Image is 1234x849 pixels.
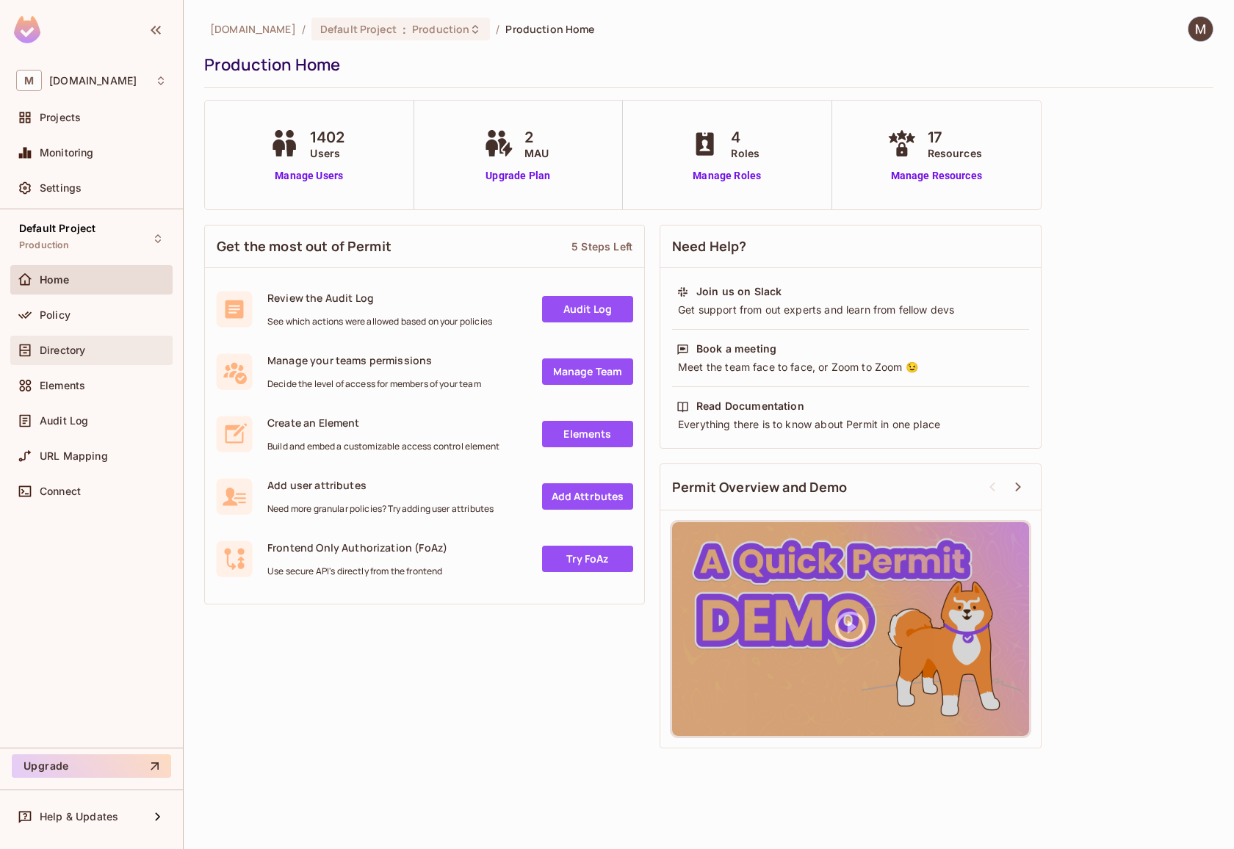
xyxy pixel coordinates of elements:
[310,126,344,148] span: 1402
[928,126,982,148] span: 17
[542,546,633,572] a: Try FoAz
[267,316,492,328] span: See which actions were allowed based on your policies
[731,126,759,148] span: 4
[676,417,1025,432] div: Everything there is to know about Permit in one place
[40,811,118,823] span: Help & Updates
[40,344,85,356] span: Directory
[672,237,747,256] span: Need Help?
[496,22,499,36] li: /
[731,145,759,161] span: Roles
[672,478,848,496] span: Permit Overview and Demo
[40,182,82,194] span: Settings
[16,70,42,91] span: M
[40,380,85,391] span: Elements
[40,450,108,462] span: URL Mapping
[267,566,447,577] span: Use secure API's directly from the frontend
[267,378,481,390] span: Decide the level of access for members of your team
[1188,17,1213,41] img: Maxime Leduc
[542,296,633,322] a: Audit Log
[302,22,306,36] li: /
[40,485,81,497] span: Connect
[542,483,633,510] a: Add Attrbutes
[267,541,447,554] span: Frontend Only Authorization (FoAz)
[267,441,499,452] span: Build and embed a customizable access control element
[676,303,1025,317] div: Get support from out experts and learn from fellow devs
[19,239,70,251] span: Production
[696,284,782,299] div: Join us on Slack
[40,112,81,123] span: Projects
[687,168,767,184] a: Manage Roles
[267,416,499,430] span: Create an Element
[402,24,407,35] span: :
[412,22,469,36] span: Production
[267,478,494,492] span: Add user attributes
[884,168,989,184] a: Manage Resources
[696,342,776,356] div: Book a meeting
[542,358,633,385] a: Manage Team
[696,399,804,413] div: Read Documentation
[267,503,494,515] span: Need more granular policies? Try adding user attributes
[14,16,40,43] img: SReyMgAAAABJRU5ErkJggg==
[928,145,982,161] span: Resources
[40,415,88,427] span: Audit Log
[204,54,1206,76] div: Production Home
[676,360,1025,375] div: Meet the team face to face, or Zoom to Zoom 😉
[40,274,70,286] span: Home
[49,75,137,87] span: Workspace: msfourrager.com
[480,168,556,184] a: Upgrade Plan
[40,147,94,159] span: Monitoring
[267,353,481,367] span: Manage your teams permissions
[267,291,492,305] span: Review the Audit Log
[12,754,171,778] button: Upgrade
[40,309,71,321] span: Policy
[19,223,95,234] span: Default Project
[320,22,397,36] span: Default Project
[210,22,296,36] span: the active workspace
[266,168,352,184] a: Manage Users
[524,126,549,148] span: 2
[542,421,633,447] a: Elements
[505,22,594,36] span: Production Home
[571,239,632,253] div: 5 Steps Left
[310,145,344,161] span: Users
[217,237,392,256] span: Get the most out of Permit
[524,145,549,161] span: MAU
